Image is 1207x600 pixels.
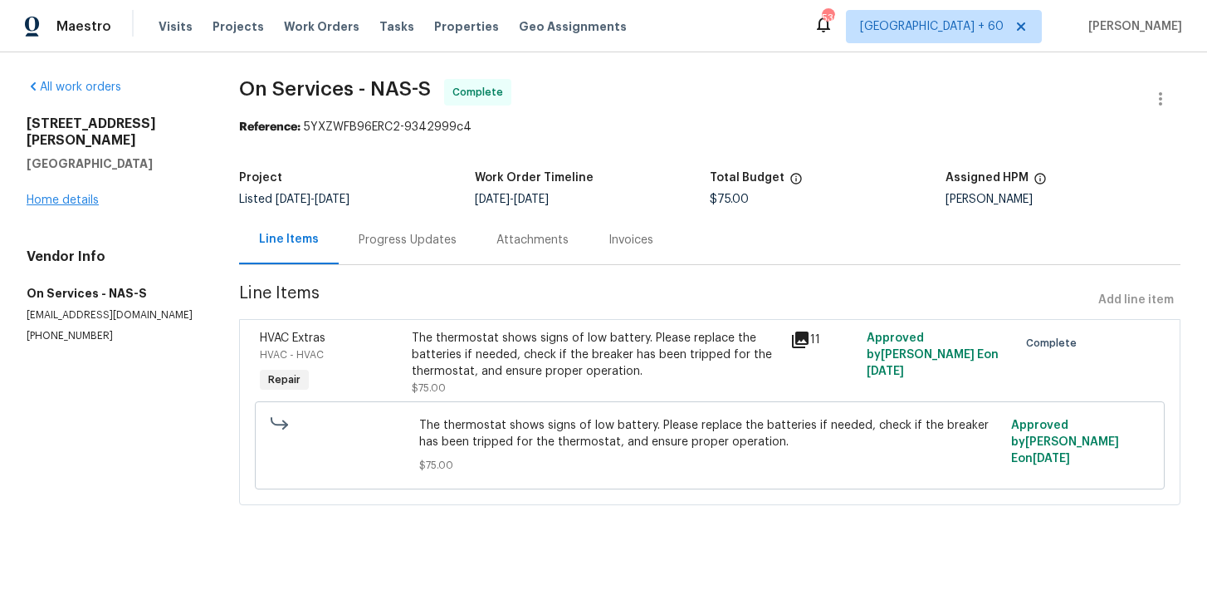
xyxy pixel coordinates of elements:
[452,84,510,101] span: Complete
[284,18,359,35] span: Work Orders
[475,194,510,205] span: [DATE]
[239,285,1092,316] span: Line Items
[412,330,781,380] div: The thermostat shows signs of low battery. Please replace the batteries if needed, check if the b...
[1026,335,1083,352] span: Complete
[519,18,627,35] span: Geo Assignments
[860,18,1004,35] span: [GEOGRAPHIC_DATA] + 60
[276,194,349,205] span: -
[56,18,111,35] span: Maestro
[1082,18,1182,35] span: [PERSON_NAME]
[1033,453,1070,465] span: [DATE]
[496,232,569,248] div: Attachments
[475,172,594,184] h5: Work Order Timeline
[946,194,1180,205] div: [PERSON_NAME]
[27,285,199,302] h5: On Services - NAS-S
[867,332,999,377] span: Approved by [PERSON_NAME] E on
[239,194,349,205] span: Listed
[790,330,856,350] div: 11
[359,232,457,248] div: Progress Updates
[213,18,264,35] span: Projects
[260,332,325,344] span: HVAC Extras
[379,21,414,32] span: Tasks
[27,194,99,206] a: Home details
[239,121,301,133] b: Reference:
[608,232,653,248] div: Invoices
[260,350,324,360] span: HVAC - HVAC
[27,248,199,265] h4: Vendor Info
[412,383,446,393] span: $75.00
[27,329,199,343] p: [PHONE_NUMBER]
[239,119,1180,135] div: 5YXZWFB96ERC2-9342999c4
[239,79,431,99] span: On Services - NAS-S
[434,18,499,35] span: Properties
[159,18,193,35] span: Visits
[419,457,1001,474] span: $75.00
[822,10,833,27] div: 530
[789,172,803,194] span: The total cost of line items that have been proposed by Opendoor. This sum includes line items th...
[946,172,1029,184] h5: Assigned HPM
[27,308,199,322] p: [EMAIL_ADDRESS][DOMAIN_NAME]
[867,366,904,377] span: [DATE]
[276,194,310,205] span: [DATE]
[259,231,319,248] div: Line Items
[710,194,749,205] span: $75.00
[27,81,121,93] a: All work orders
[239,172,282,184] h5: Project
[1034,172,1047,194] span: The hpm assigned to this work order.
[315,194,349,205] span: [DATE]
[27,155,199,172] h5: [GEOGRAPHIC_DATA]
[419,417,1001,450] span: The thermostat shows signs of low battery. Please replace the batteries if needed, check if the b...
[475,194,549,205] span: -
[514,194,549,205] span: [DATE]
[27,116,199,149] h2: [STREET_ADDRESS][PERSON_NAME]
[710,172,784,184] h5: Total Budget
[261,371,307,388] span: Repair
[1011,420,1119,465] span: Approved by [PERSON_NAME] E on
